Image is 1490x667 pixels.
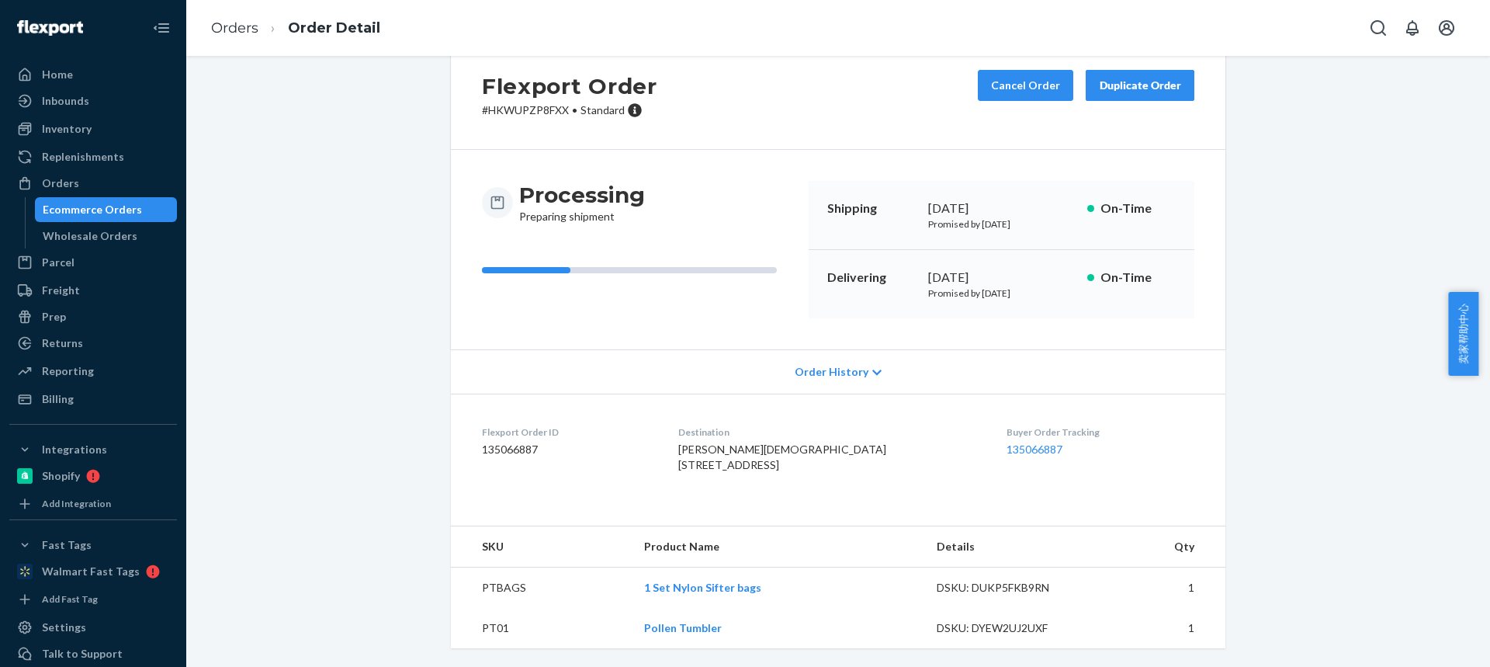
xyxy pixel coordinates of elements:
h2: Flexport Order [482,70,657,102]
p: Delivering [827,269,916,287]
a: 135066887 [1007,443,1062,456]
td: PTBAGS [451,568,632,609]
a: Prep [9,304,177,329]
p: On-Time [1100,269,1176,287]
button: Duplicate Order [1086,70,1194,101]
div: Home [42,67,73,82]
div: Talk to Support [42,646,123,662]
th: Details [924,526,1095,568]
a: Home [9,62,177,87]
div: Inbounds [42,93,89,109]
div: Orders [42,175,79,191]
a: Settings [9,615,177,640]
p: On-Time [1100,200,1176,217]
span: Standard [580,103,625,116]
p: Promised by [DATE] [928,287,1075,300]
th: SKU [451,526,632,568]
a: Walmart Fast Tags [9,559,177,584]
span: Order History [795,364,868,380]
div: Prep [42,309,66,325]
a: Add Integration [9,495,177,513]
h3: Processing [519,181,645,209]
div: Preparing shipment [519,181,645,224]
a: Talk to Support [9,641,177,666]
a: Replenishments [9,144,177,169]
a: Orders [9,171,177,196]
div: Billing [42,391,74,407]
a: Orders [211,19,258,36]
button: Cancel Order [978,70,1073,101]
div: Ecommerce Orders [43,202,142,217]
dd: 135066887 [482,442,653,457]
div: DSKU: DUKP5FKB9RN [937,580,1083,596]
ol: breadcrumbs [199,5,393,51]
button: Open account menu [1431,12,1462,43]
p: Shipping [827,200,916,217]
button: Open notifications [1397,12,1428,43]
div: Replenishments [42,149,124,165]
button: 卖家帮助中心 [1448,292,1478,376]
div: DSKU: DYEW2UJ2UXF [937,620,1083,636]
button: Integrations [9,437,177,462]
td: PT01 [451,608,632,648]
th: Qty [1094,526,1225,568]
a: Billing [9,387,177,412]
a: Inbounds [9,89,177,113]
div: Freight [42,283,80,298]
th: Product Name [632,526,924,568]
button: Fast Tags [9,533,177,558]
button: Close Navigation [146,12,177,43]
div: Inventory [42,121,92,137]
dt: Flexport Order ID [482,426,653,439]
span: [PERSON_NAME][DEMOGRAPHIC_DATA] [STREET_ADDRESS] [678,443,886,471]
td: 1 [1094,568,1225,609]
a: Order Detail [288,19,380,36]
span: • [572,103,577,116]
a: Parcel [9,250,177,275]
div: Integrations [42,442,107,457]
div: Fast Tags [42,537,92,553]
div: Duplicate Order [1099,78,1181,93]
td: 1 [1094,608,1225,648]
p: Promised by [DATE] [928,217,1075,231]
a: Inventory [9,116,177,141]
div: Returns [42,335,83,351]
a: Returns [9,331,177,356]
a: Pollen Tumbler [644,621,722,634]
a: Reporting [9,359,177,384]
div: Reporting [42,363,94,379]
a: Ecommerce Orders [35,197,178,222]
img: Flexport logo [17,20,83,36]
div: Add Integration [42,497,111,510]
div: Parcel [42,255,74,270]
a: Wholesale Orders [35,224,178,248]
div: Add Fast Tag [42,592,98,606]
dt: Buyer Order Tracking [1007,426,1194,439]
a: Shopify [9,464,177,488]
div: [DATE] [928,269,1075,287]
div: [DATE] [928,200,1075,217]
dt: Destination [678,426,981,439]
div: Settings [42,620,86,635]
p: # HKWUPZP8FXX [482,102,657,118]
a: Add Fast Tag [9,590,177,609]
div: Shopify [42,468,80,484]
a: 1 Set Nylon Sifter bags [644,581,761,594]
div: Wholesale Orders [43,228,137,244]
div: Walmart Fast Tags [42,564,140,579]
button: Open Search Box [1363,12,1394,43]
a: Freight [9,278,177,303]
